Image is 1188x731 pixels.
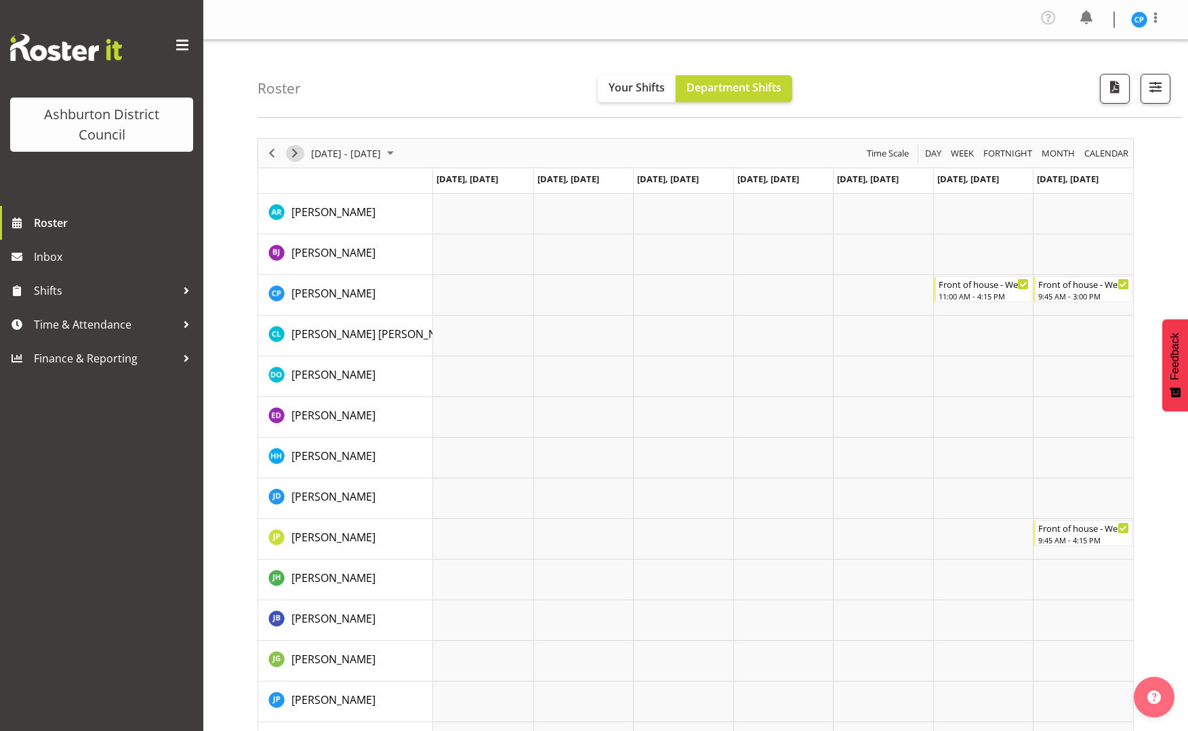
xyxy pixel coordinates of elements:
td: James Hope resource [258,560,433,600]
div: 9:45 AM - 4:15 PM [1038,535,1129,545]
img: charin-phumcharoen11025.jpg [1131,12,1147,28]
div: Front of house - Weekend [1038,521,1129,535]
span: [DATE], [DATE] [537,173,599,185]
td: Jackie Driver resource [258,478,433,519]
button: September 01 - 07, 2025 [309,145,400,162]
span: [PERSON_NAME] [291,408,375,423]
button: Month [1082,145,1131,162]
span: [PERSON_NAME] [291,570,375,585]
span: [DATE] - [DATE] [310,145,382,162]
a: [PERSON_NAME] [291,448,375,464]
button: Your Shifts [598,75,676,102]
a: [PERSON_NAME] [291,204,375,220]
div: Jacqueline Paterson"s event - Front of house - Weekend Begin From Sunday, September 7, 2025 at 9:... [1033,520,1132,546]
a: [PERSON_NAME] [291,245,375,261]
button: Next [286,145,304,162]
div: Charin Phumcharoen"s event - Front of house - Weekend Begin From Sunday, September 7, 2025 at 9:4... [1033,276,1132,302]
span: Fortnight [982,145,1033,162]
button: Department Shifts [676,75,792,102]
span: Inbox [34,247,197,267]
img: help-xxl-2.png [1147,690,1161,704]
td: Jenny Gill resource [258,641,433,682]
span: Time & Attendance [34,314,176,335]
div: Front of house - Weekend [1038,277,1129,291]
span: [DATE], [DATE] [1037,173,1099,185]
span: [PERSON_NAME] [291,489,375,504]
span: Department Shifts [687,80,781,95]
a: [PERSON_NAME] [291,570,375,586]
td: Hannah Herbert-Olsen resource [258,438,433,478]
a: [PERSON_NAME] [291,651,375,667]
span: [DATE], [DATE] [637,173,699,185]
div: 11:00 AM - 4:15 PM [939,291,1029,301]
a: [PERSON_NAME] [PERSON_NAME] [291,326,462,342]
a: [PERSON_NAME] [291,488,375,505]
span: Week [949,145,975,162]
button: Filter Shifts [1141,74,1170,104]
span: [PERSON_NAME] [291,530,375,545]
td: Jenny Partington resource [258,682,433,722]
td: Denise O'Halloran resource [258,356,433,397]
td: Jacqueline Paterson resource [258,519,433,560]
span: Roster [34,213,197,233]
button: Fortnight [981,145,1035,162]
a: [PERSON_NAME] [291,692,375,708]
div: Front of house - Weekend [939,277,1029,291]
button: Timeline Day [923,145,944,162]
span: [PERSON_NAME] [291,448,375,463]
a: [PERSON_NAME] [291,610,375,627]
span: [DATE], [DATE] [436,173,498,185]
h4: Roster [258,81,301,96]
span: [PERSON_NAME] [291,367,375,382]
div: Previous [260,139,283,167]
div: Ashburton District Council [24,104,180,145]
a: [PERSON_NAME] [291,407,375,423]
span: [PERSON_NAME] [291,611,375,626]
button: Timeline Week [949,145,977,162]
span: Finance & Reporting [34,348,176,369]
button: Previous [263,145,281,162]
span: [PERSON_NAME] [291,692,375,707]
img: Rosterit website logo [10,34,122,61]
span: Month [1040,145,1076,162]
span: [DATE], [DATE] [837,173,899,185]
td: Jean Butt resource [258,600,433,641]
span: [PERSON_NAME] [291,245,375,260]
a: [PERSON_NAME] [291,529,375,545]
span: [PERSON_NAME] [291,286,375,301]
span: [PERSON_NAME] [291,205,375,220]
button: Download a PDF of the roster according to the set date range. [1100,74,1130,104]
td: Barbara Jaine resource [258,234,433,275]
span: calendar [1083,145,1130,162]
div: Charin Phumcharoen"s event - Front of house - Weekend Begin From Saturday, September 6, 2025 at 1... [934,276,1033,302]
td: Charin Phumcharoen resource [258,275,433,316]
span: [DATE], [DATE] [937,173,999,185]
a: [PERSON_NAME] [291,367,375,383]
button: Timeline Month [1040,145,1078,162]
span: Day [924,145,943,162]
a: [PERSON_NAME] [291,285,375,301]
div: Next [283,139,306,167]
td: Andrew Rankin resource [258,194,433,234]
td: Esther Deans resource [258,397,433,438]
span: Shifts [34,280,176,301]
td: Connor Lysaght resource [258,316,433,356]
span: Feedback [1169,333,1181,380]
div: 9:45 AM - 3:00 PM [1038,291,1129,301]
span: [DATE], [DATE] [737,173,799,185]
span: [PERSON_NAME] [PERSON_NAME] [291,327,462,341]
button: Time Scale [865,145,912,162]
button: Feedback - Show survey [1162,319,1188,411]
span: [PERSON_NAME] [291,652,375,667]
span: Your Shifts [609,80,665,95]
span: Time Scale [865,145,910,162]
